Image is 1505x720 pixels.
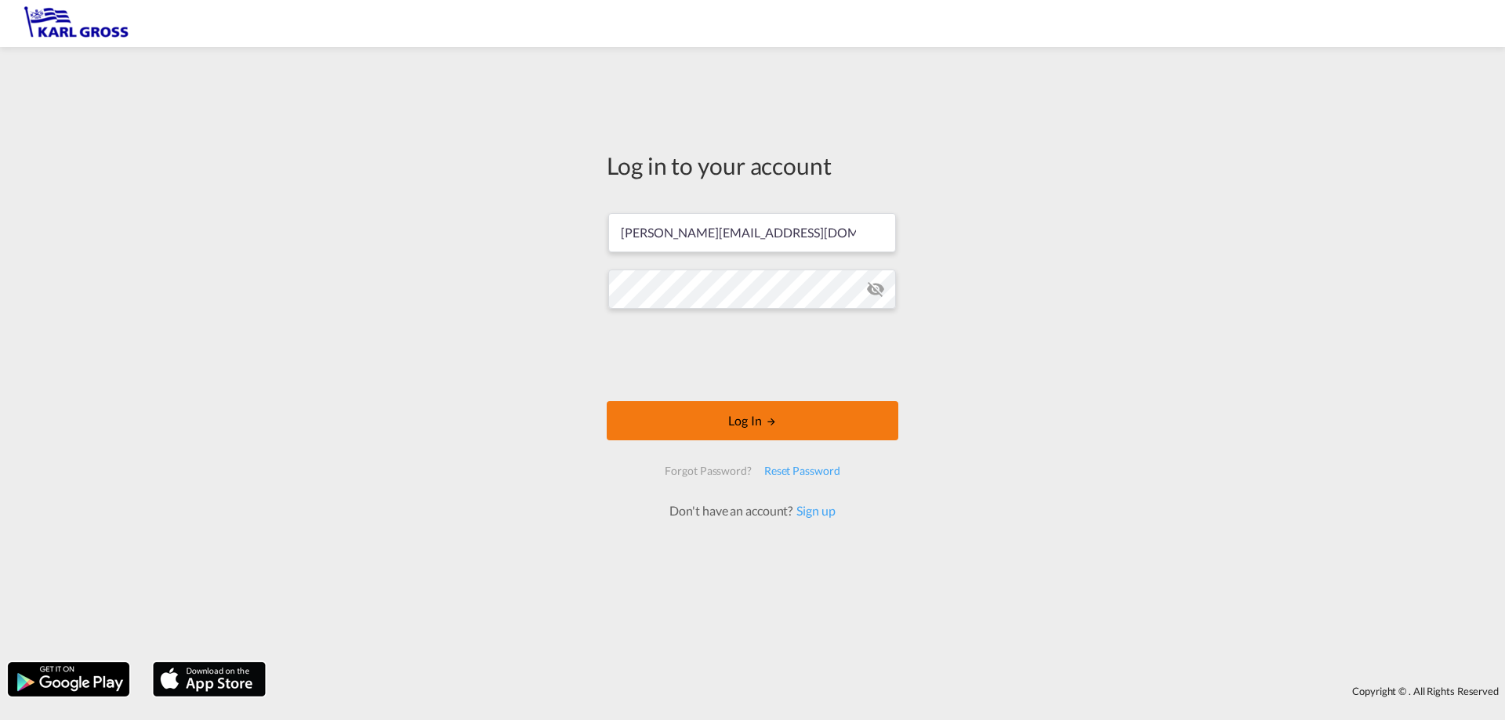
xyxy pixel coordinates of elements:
button: LOGIN [607,401,898,440]
iframe: reCAPTCHA [633,324,872,385]
div: Forgot Password? [658,457,757,485]
div: Reset Password [758,457,847,485]
div: Log in to your account [607,149,898,182]
input: Enter email/phone number [608,213,896,252]
img: 3269c73066d711f095e541db4db89301.png [24,6,129,42]
a: Sign up [792,503,835,518]
img: apple.png [151,660,267,698]
div: Don't have an account? [652,502,852,519]
md-icon: icon-eye-off [866,280,885,298]
div: Copyright © . All Rights Reserved [274,678,1505,704]
img: google.png [6,660,131,698]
